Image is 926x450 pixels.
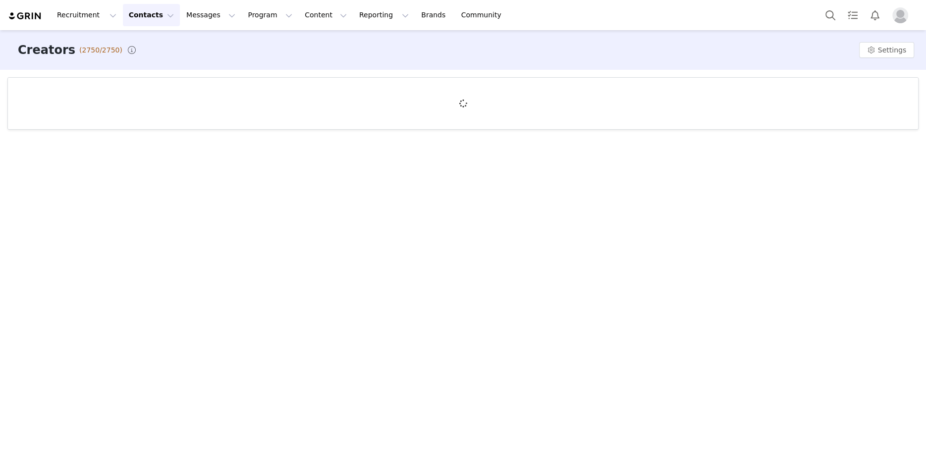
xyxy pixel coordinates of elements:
button: Contacts [123,4,180,26]
button: Profile [886,7,918,23]
button: Search [819,4,841,26]
button: Settings [859,42,914,58]
a: Community [455,4,512,26]
span: (2750/2750) [79,45,122,55]
img: placeholder-profile.jpg [892,7,908,23]
button: Reporting [353,4,415,26]
img: grin logo [8,11,43,21]
button: Content [299,4,353,26]
h3: Creators [18,41,75,59]
a: Tasks [842,4,864,26]
button: Recruitment [51,4,122,26]
a: Brands [415,4,454,26]
button: Program [242,4,298,26]
button: Messages [180,4,241,26]
button: Notifications [864,4,886,26]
